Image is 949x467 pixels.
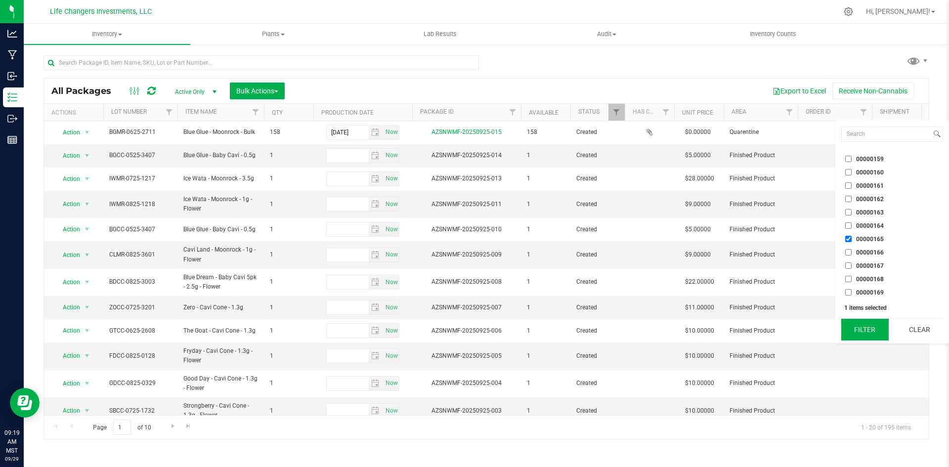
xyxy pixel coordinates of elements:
[856,236,884,242] span: 00000165
[10,388,40,418] iframe: Resource center
[270,351,307,361] span: 1
[81,349,93,363] span: select
[166,420,180,433] a: Go to the next page
[680,349,719,363] span: $10.00000
[730,303,792,312] span: Finished Product
[411,225,522,234] div: AZSNWMF-20250925-010
[369,404,383,418] span: select
[236,87,278,95] span: Bulk Actions
[527,326,564,336] span: 1
[183,174,258,183] span: Ice Wata - Moonrock - 3.5g
[161,104,177,121] a: Filter
[7,92,17,102] inline-svg: Inventory
[411,250,522,259] div: AZSNWMF-20250925-009
[369,300,383,314] span: select
[523,24,690,44] a: Audit
[81,197,93,211] span: select
[781,104,798,121] a: Filter
[576,277,619,287] span: Created
[369,126,383,139] span: select
[732,108,746,115] a: Area
[54,248,81,262] span: Action
[730,406,792,416] span: Finished Product
[680,248,716,262] span: $9.00000
[856,156,884,162] span: 00000159
[383,126,399,139] span: select
[856,263,884,269] span: 00000167
[270,379,307,388] span: 1
[270,250,307,259] span: 1
[845,289,852,296] input: 00000169
[730,225,792,234] span: Finished Product
[383,149,399,163] span: select
[270,174,307,183] span: 1
[856,210,884,215] span: 00000163
[54,126,81,139] span: Action
[680,171,719,186] span: $28.00000
[527,200,564,209] span: 1
[845,249,852,255] input: 00000166
[54,172,81,186] span: Action
[191,30,356,39] span: Plants
[54,324,81,338] span: Action
[411,151,522,160] div: AZSNWMF-20250925-014
[680,404,719,418] span: $10.00000
[7,135,17,145] inline-svg: Reports
[853,420,919,434] span: 1 - 20 of 195 items
[369,248,383,262] span: select
[185,108,217,115] a: Item Name
[270,277,307,287] span: 1
[383,404,399,418] span: select
[248,104,264,121] a: Filter
[54,349,81,363] span: Action
[524,30,690,39] span: Audit
[383,172,399,186] span: select
[4,455,19,463] p: 09/29
[680,125,716,139] span: $0.00000
[369,149,383,163] span: select
[576,151,619,160] span: Created
[81,377,93,390] span: select
[109,174,172,183] span: IWMR-0725-1217
[845,276,852,282] input: 00000168
[576,225,619,234] span: Created
[527,151,564,160] span: 1
[190,24,357,44] a: Plants
[844,304,940,311] div: 1 items selected
[680,275,719,289] span: $22.00000
[109,250,172,259] span: CLMR-0825-3601
[81,149,93,163] span: select
[527,406,564,416] span: 1
[690,24,857,44] a: Inventory Counts
[411,351,522,361] div: AZSNWMF-20250925-005
[730,151,792,160] span: Finished Product
[109,151,172,160] span: BGCC-0525-3407
[576,379,619,388] span: Created
[369,197,383,211] span: select
[383,125,400,139] span: Set Current date
[109,406,172,416] span: SBCC-0725-1732
[730,326,792,336] span: Finished Product
[411,303,522,312] div: AZSNWMF-20250925-007
[845,169,852,175] input: 00000160
[4,428,19,455] p: 09:19 AM MST
[109,127,172,137] span: BGMR-0625-2711
[856,104,872,121] a: Filter
[357,24,523,44] a: Lab Results
[411,379,522,388] div: AZSNWMF-20250925-004
[842,127,931,141] input: Search
[183,245,258,264] span: Cavi Land - Moonrock - 1g - Flower
[730,127,792,137] span: Quarentine
[896,319,943,340] button: Clear
[658,104,674,121] a: Filter
[576,351,619,361] span: Created
[832,83,914,99] button: Receive Non-Cannabis
[183,225,258,234] span: Blue Glue - Baby Cavi - 0.5g
[383,197,399,211] span: select
[54,275,81,289] span: Action
[7,50,17,60] inline-svg: Manufacturing
[730,174,792,183] span: Finished Product
[183,346,258,365] span: Fryday - Cavi Cone - 1.3g - Flower
[856,170,884,175] span: 00000160
[24,24,190,44] a: Inventory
